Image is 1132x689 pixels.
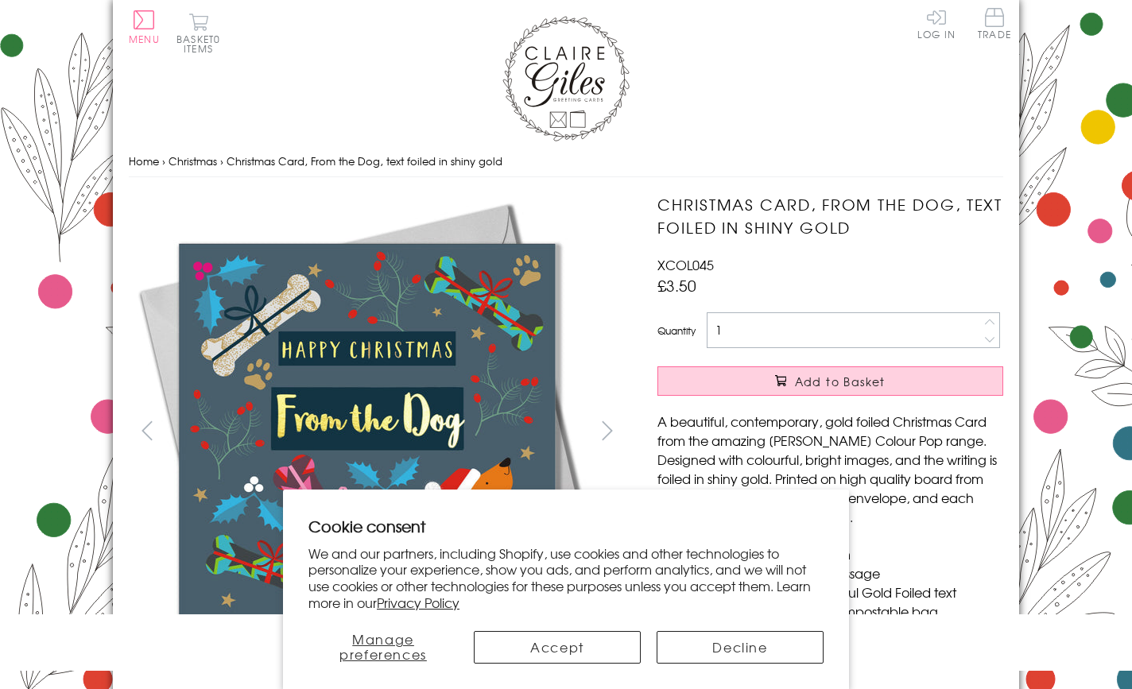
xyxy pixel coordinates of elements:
[474,631,641,664] button: Accept
[308,631,458,664] button: Manage preferences
[502,16,630,141] img: Claire Giles Greetings Cards
[339,629,427,664] span: Manage preferences
[657,255,714,274] span: XCOL045
[129,412,165,448] button: prev
[308,515,824,537] h2: Cookie consent
[978,8,1011,42] a: Trade
[129,32,160,46] span: Menu
[978,8,1011,39] span: Trade
[162,153,165,168] span: ›
[657,193,1003,239] h1: Christmas Card, From the Dog, text foiled in shiny gold
[169,153,217,168] a: Christmas
[657,323,696,338] label: Quantity
[129,10,160,44] button: Menu
[657,631,824,664] button: Decline
[377,593,459,612] a: Privacy Policy
[129,145,1003,178] nav: breadcrumbs
[227,153,502,168] span: Christmas Card, From the Dog, text foiled in shiny gold
[917,8,956,39] a: Log In
[129,153,159,168] a: Home
[657,366,1003,396] button: Add to Basket
[176,13,220,53] button: Basket0 items
[657,274,696,296] span: £3.50
[795,374,886,389] span: Add to Basket
[308,545,824,611] p: We and our partners, including Shopify, use cookies and other technologies to personalize your ex...
[220,153,223,168] span: ›
[129,193,606,670] img: Christmas Card, From the Dog, text foiled in shiny gold
[626,193,1103,670] img: Christmas Card, From the Dog, text foiled in shiny gold
[590,412,626,448] button: next
[184,32,220,56] span: 0 items
[657,412,1003,526] p: A beautiful, contemporary, gold foiled Christmas Card from the amazing [PERSON_NAME] Colour Pop r...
